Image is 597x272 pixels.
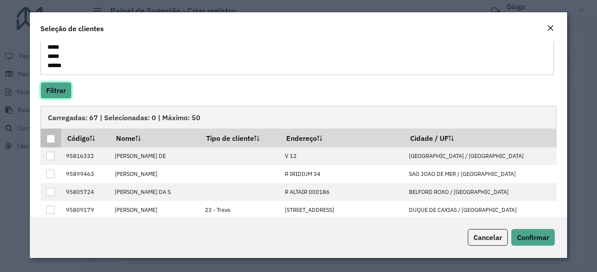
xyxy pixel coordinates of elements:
th: Código [61,129,110,147]
em: Fechar [547,25,554,32]
button: Cancelar [468,229,508,246]
td: DUQUE DE CAXIAS / [GEOGRAPHIC_DATA] [404,201,557,219]
span: Confirmar [517,233,549,242]
td: 95805724 [61,183,110,201]
span: Cancelar [473,233,502,242]
td: [PERSON_NAME] [110,165,200,183]
td: 95816332 [61,147,110,165]
button: Confirmar [511,229,555,246]
td: [PERSON_NAME] [110,201,200,219]
th: Cidade / UF [404,129,557,147]
div: Carregadas: 67 | Selecionadas: 0 | Máximo: 50 [40,106,557,129]
td: 95809179 [61,201,110,219]
td: [STREET_ADDRESS] [280,201,404,219]
button: Filtrar [40,82,72,99]
th: Nome [110,129,200,147]
td: R ALTAIR 000186 [280,183,404,201]
th: Endereço [280,129,404,147]
td: R IRIDIUM 34 [280,165,404,183]
td: BELFORD ROXO / [GEOGRAPHIC_DATA] [404,183,557,201]
th: Tipo de cliente [200,129,280,147]
td: [PERSON_NAME] DE [110,147,200,165]
td: SAO JOAO DE MER / [GEOGRAPHIC_DATA] [404,165,557,183]
td: [GEOGRAPHIC_DATA] / [GEOGRAPHIC_DATA] [404,147,557,165]
button: Close [544,23,557,34]
td: 95899463 [61,165,110,183]
td: 23 - Trava [200,201,280,219]
h4: Seleção de clientes [40,23,104,34]
td: V 12 [280,147,404,165]
td: [PERSON_NAME] DA S [110,183,200,201]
